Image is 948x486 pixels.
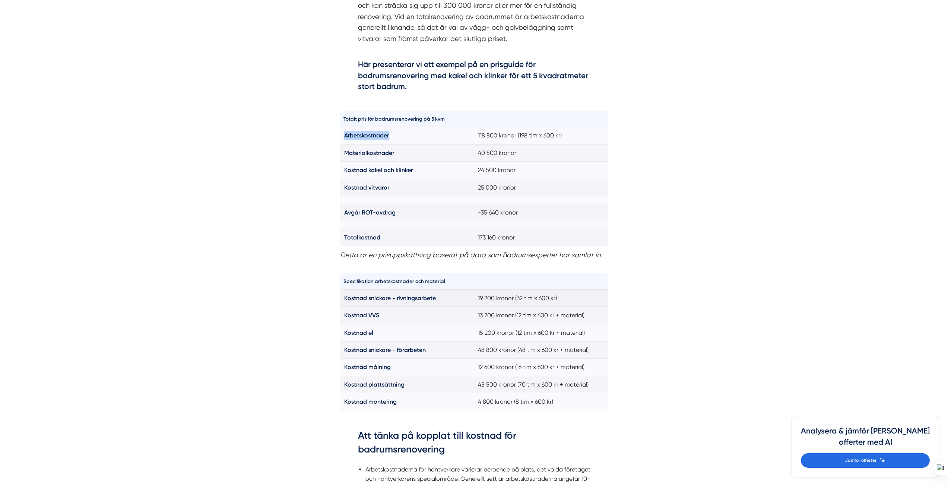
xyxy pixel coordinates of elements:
[344,329,373,336] strong: Kostnad el
[344,184,389,191] strong: Kostnad vitvaror
[358,59,590,94] h4: Här presenterar vi ett exempel på en prisguide för badrumsrenovering med kakel och klinker för et...
[474,307,608,324] td: 13 200 kronor (12 tim x 600 kr + material)
[344,132,389,139] strong: Arbetskostnader
[344,312,379,319] strong: Kostnad VVS
[474,229,608,246] td: 173 160 kronor
[344,363,391,371] strong: Kostnad målning
[344,166,413,174] strong: Kostnad kakel och klinker
[344,149,394,156] strong: Materialkostnader
[474,144,608,161] td: 40 500 kronor
[344,234,380,241] strong: Totalkostnad
[344,381,405,388] strong: Kostnad plattsättning
[801,453,930,468] a: Jämför offerter
[474,359,608,376] td: 12 600 kronor (16 tim x 600 kr + material)
[474,162,608,179] td: 24 500 kronor
[358,429,590,460] h3: Att tänka på kopplat till kostnad för badrumsrenovering
[340,111,474,127] th: Totalt pris för badrumsrenovering på 5 kvm
[474,342,608,359] td: 48 800 kronor (48 tim x 600 kr + material)
[801,425,930,453] h4: Analysera & jämför [PERSON_NAME] offerter med AI
[344,346,426,353] strong: Kostnad snickare - förarbeten
[474,127,608,144] td: 118 800 kronor (198 tim x 600 kr)
[474,393,608,410] td: 4 800 kronor (8 tim x 600 kr)
[845,457,876,464] span: Jämför offerter
[474,289,608,306] td: 19 200 kronor (32 tim x 600 kr)
[474,179,608,196] td: 25 000 kronor
[474,324,608,341] td: 15 200 kronor (12 tim x 600 kr + material)
[340,273,474,289] th: Specifikation arbetskostnader och material
[340,251,602,259] em: Detta är en prisuppskattning baserat på data som Badrumsexperter har samlat in.
[474,204,608,221] td: -35 640 kronor
[344,209,396,216] strong: Avgår ROT-avdrag
[344,295,436,302] strong: Kostnad snickare - rivningsarbete
[474,376,608,393] td: 45 500 kronor (70 tim x 600 kr + material)
[344,398,397,405] strong: Kostnad montering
